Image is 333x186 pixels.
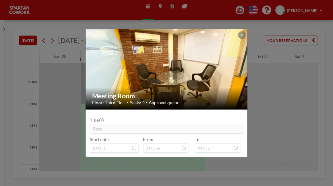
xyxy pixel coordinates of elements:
[92,92,242,100] h2: Meeting Room
[195,137,199,142] label: To
[127,100,129,105] span: •
[191,139,193,151] span: -
[92,100,125,105] span: Floor: Third Flo...
[143,137,153,142] label: From
[90,137,109,142] label: Start date
[90,124,243,134] input: (No title)
[146,101,148,104] span: •
[130,100,145,105] span: Seats: 4
[86,8,248,130] img: 537.jpg
[149,100,180,105] span: Approval queue
[90,117,103,123] label: Title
